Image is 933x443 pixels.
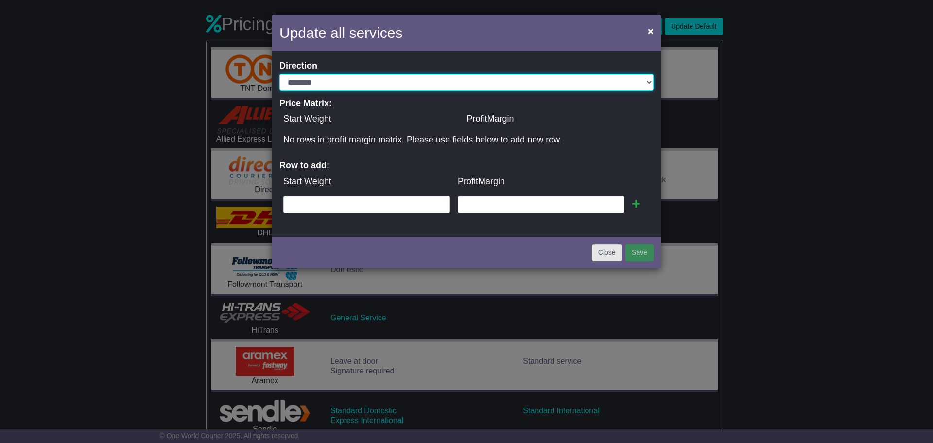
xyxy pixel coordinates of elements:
[279,160,329,170] b: Row to add:
[279,129,644,150] td: No rows in profit margin matrix. Please use fields below to add new row.
[643,21,658,41] button: Close
[625,244,654,261] button: Save
[454,171,628,192] td: ProfitMargin
[279,98,332,108] b: Price Matrix:
[279,25,402,41] span: Update all services
[592,244,622,261] button: Close
[648,25,654,36] span: ×
[279,61,317,71] label: Direction
[463,108,644,129] td: ProfitMargin
[279,171,454,192] td: Start Weight
[279,108,463,129] td: Start Weight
